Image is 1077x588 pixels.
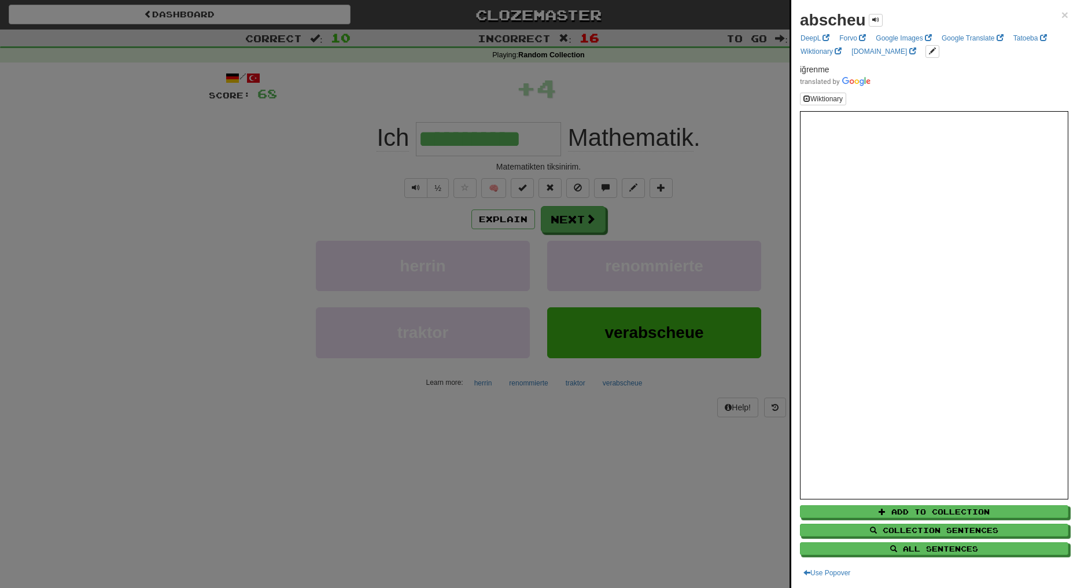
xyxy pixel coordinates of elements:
[800,11,866,29] strong: abscheu
[800,524,1068,536] button: Collection Sentences
[800,77,871,86] img: Color short
[925,45,939,58] button: edit links
[800,65,829,74] span: iğrenme
[800,505,1068,518] button: Add to Collection
[938,32,1007,45] a: Google Translate
[1010,32,1050,45] a: Tatoeba
[797,32,833,45] a: DeepL
[797,45,845,58] a: Wiktionary
[800,567,854,579] button: Use Popover
[848,45,919,58] a: [DOMAIN_NAME]
[800,542,1068,555] button: All Sentences
[1061,8,1068,21] span: ×
[872,32,935,45] a: Google Images
[800,93,846,105] button: Wiktionary
[836,32,869,45] a: Forvo
[1061,9,1068,21] button: Close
